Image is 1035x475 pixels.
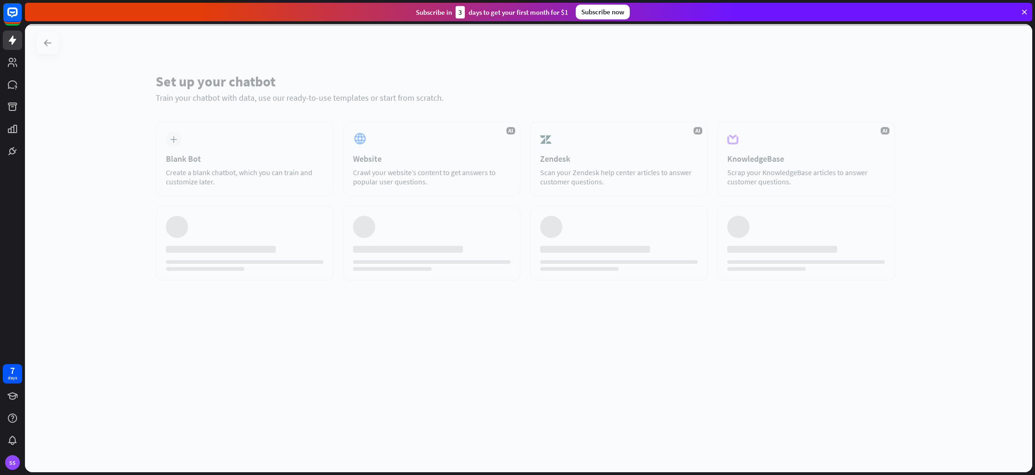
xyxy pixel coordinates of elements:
[8,375,17,381] div: days
[10,366,15,375] div: 7
[576,5,630,19] div: Subscribe now
[456,6,465,18] div: 3
[3,364,22,384] a: 7 days
[416,6,568,18] div: Subscribe in days to get your first month for $1
[5,455,20,470] div: SS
